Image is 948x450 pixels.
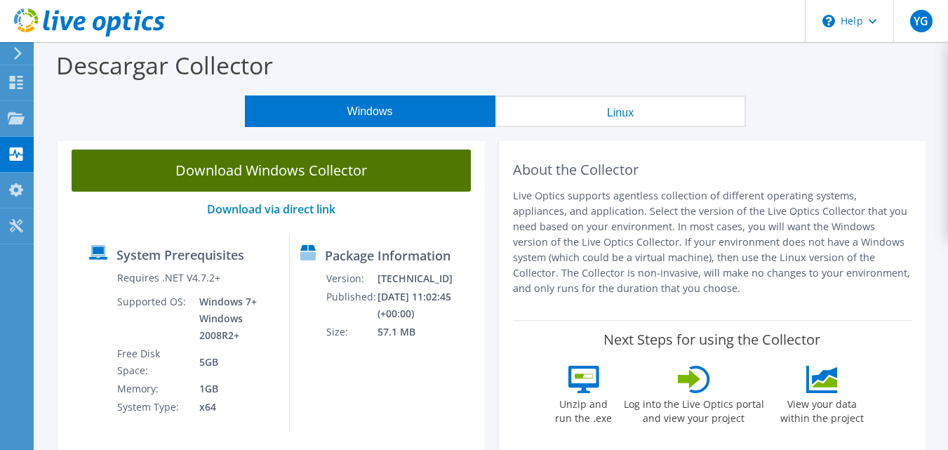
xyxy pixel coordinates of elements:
td: Supported OS: [116,293,189,345]
button: Windows [245,95,495,127]
p: Live Optics supports agentless collection of different operating systems, appliances, and applica... [513,188,912,296]
label: Log into the Live Optics portal and view your project [623,393,765,425]
label: System Prerequisites [116,248,244,262]
td: [DATE] 11:02:45 (+00:00) [377,288,479,323]
label: Descargar Collector [56,49,273,81]
a: Download via direct link [207,201,335,217]
svg: \n [822,15,835,27]
label: Package Information [325,249,450,263]
a: Download Windows Collector [72,150,471,192]
label: Unzip and run the .exe [552,393,616,425]
td: Version: [326,270,377,288]
span: YG [910,10,933,32]
td: Published: [326,288,377,323]
label: Requires .NET V4.7.2+ [117,271,220,285]
label: View your data within the project [772,393,873,425]
td: System Type: [116,398,189,416]
label: Next Steps for using the Collector [603,331,820,348]
td: 1GB [189,380,278,398]
td: Windows 7+ Windows 2008R2+ [189,293,278,345]
td: Free Disk Space: [116,345,189,380]
td: 57.1 MB [377,323,479,341]
h2: About the Collector [513,161,912,178]
td: 5GB [189,345,278,380]
td: [TECHNICAL_ID] [377,270,479,288]
td: Memory: [116,380,189,398]
td: x64 [189,398,278,416]
button: Linux [495,95,746,127]
td: Size: [326,323,377,341]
